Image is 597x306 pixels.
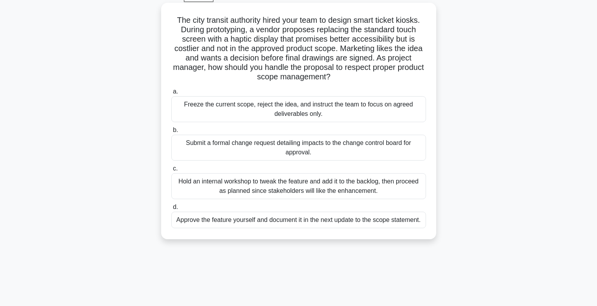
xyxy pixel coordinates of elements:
[173,126,178,133] span: b.
[171,96,426,122] div: Freeze the current scope, reject the idea, and instruct the team to focus on agreed deliverables ...
[171,15,427,82] h5: The city transit authority hired your team to design smart ticket kiosks. During prototyping, a v...
[173,203,178,210] span: d.
[173,88,178,95] span: a.
[171,212,426,228] div: Approve the feature yourself and document it in the next update to the scope statement.
[171,135,426,161] div: Submit a formal change request detailing impacts to the change control board for approval.
[173,165,178,172] span: c.
[171,173,426,199] div: Hold an internal workshop to tweak the feature and add it to the backlog, then proceed as planned...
